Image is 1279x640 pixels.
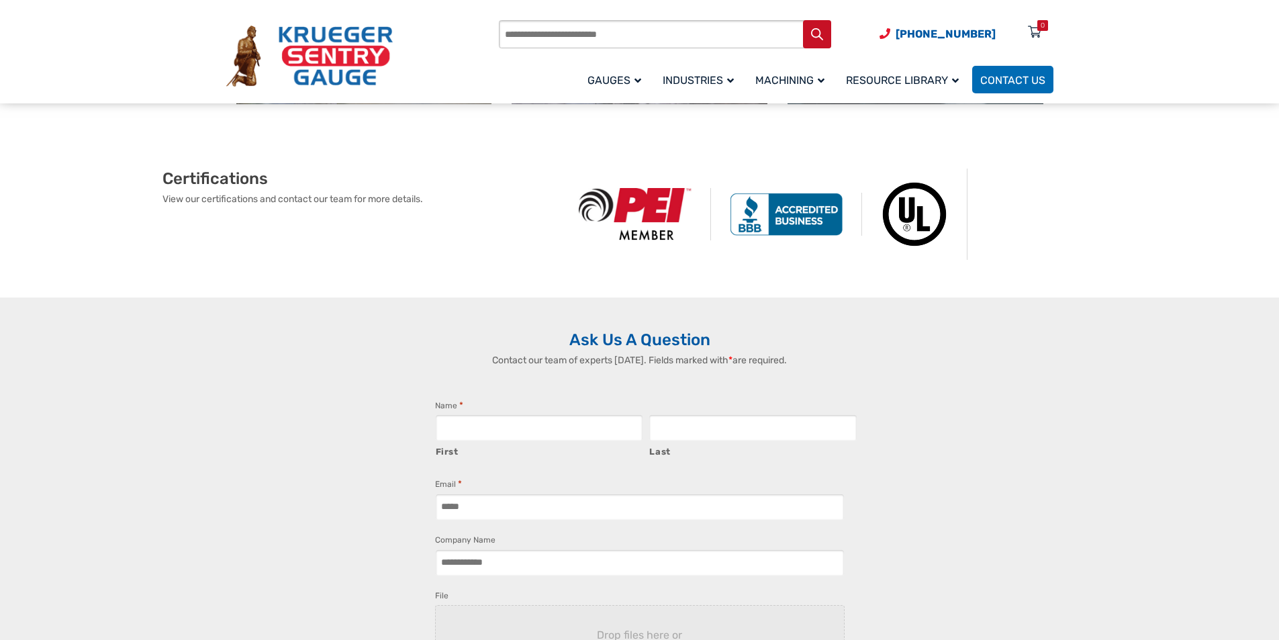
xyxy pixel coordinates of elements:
span: [PHONE_NUMBER] [896,28,996,40]
span: Resource Library [846,74,959,87]
img: Underwriters Laboratories [862,169,967,260]
label: Last [649,442,857,459]
a: Contact Us [972,66,1053,93]
label: Company Name [435,533,495,547]
p: Contact our team of experts [DATE]. Fields marked with are required. [422,353,858,367]
a: Resource Library [838,64,972,95]
span: Industries [663,74,734,87]
p: View our certifications and contact our team for more details. [162,192,560,206]
a: Phone Number (920) 434-8860 [880,26,996,42]
h2: Certifications [162,169,560,189]
span: Gauges [587,74,641,87]
h2: Ask Us A Question [226,330,1053,350]
img: BBB [711,193,862,236]
label: First [436,442,643,459]
a: Gauges [579,64,655,95]
span: Contact Us [980,74,1045,87]
label: File [435,589,448,602]
a: Industries [655,64,747,95]
img: Krueger Sentry Gauge [226,26,393,87]
label: Email [435,477,462,491]
img: PEI Member [560,188,711,240]
a: Machining [747,64,838,95]
legend: Name [435,399,463,412]
div: 0 [1041,20,1045,31]
span: Machining [755,74,824,87]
